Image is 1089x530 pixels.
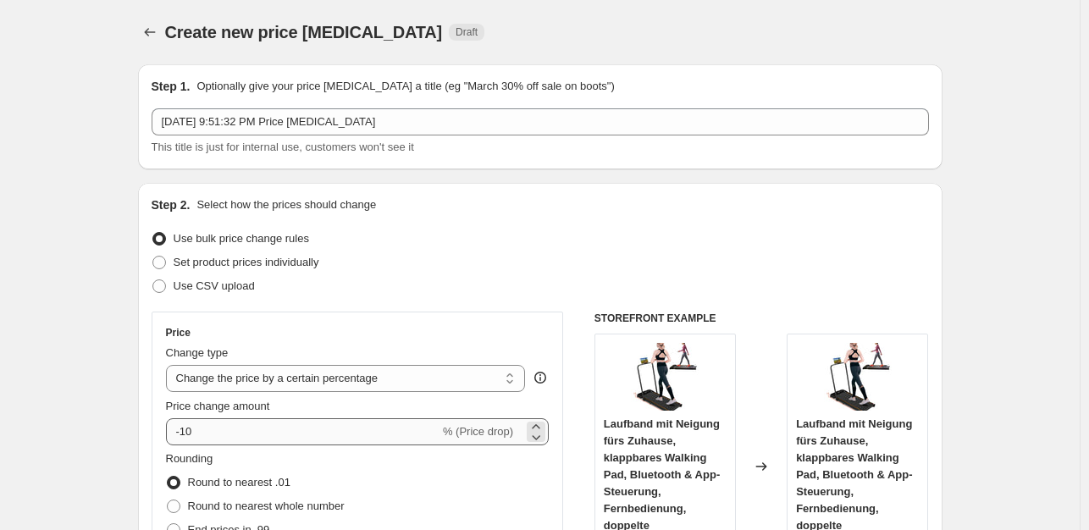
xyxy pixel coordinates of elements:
[166,326,191,340] h3: Price
[456,25,478,39] span: Draft
[174,256,319,268] span: Set product prices individually
[166,452,213,465] span: Rounding
[166,418,439,445] input: -15
[166,346,229,359] span: Change type
[532,369,549,386] div: help
[152,78,191,95] h2: Step 1.
[188,500,345,512] span: Round to nearest whole number
[594,312,929,325] h6: STOREFRONT EXAMPLE
[138,20,162,44] button: Price change jobs
[631,343,699,411] img: 617GQqwmV1L_80x.jpg
[152,141,414,153] span: This title is just for internal use, customers won't see it
[165,23,443,41] span: Create new price [MEDICAL_DATA]
[166,400,270,412] span: Price change amount
[196,196,376,213] p: Select how the prices should change
[152,108,929,135] input: 30% off holiday sale
[174,232,309,245] span: Use bulk price change rules
[152,196,191,213] h2: Step 2.
[443,425,513,438] span: % (Price drop)
[174,279,255,292] span: Use CSV upload
[824,343,892,411] img: 617GQqwmV1L_80x.jpg
[196,78,614,95] p: Optionally give your price [MEDICAL_DATA] a title (eg "March 30% off sale on boots")
[188,476,290,489] span: Round to nearest .01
